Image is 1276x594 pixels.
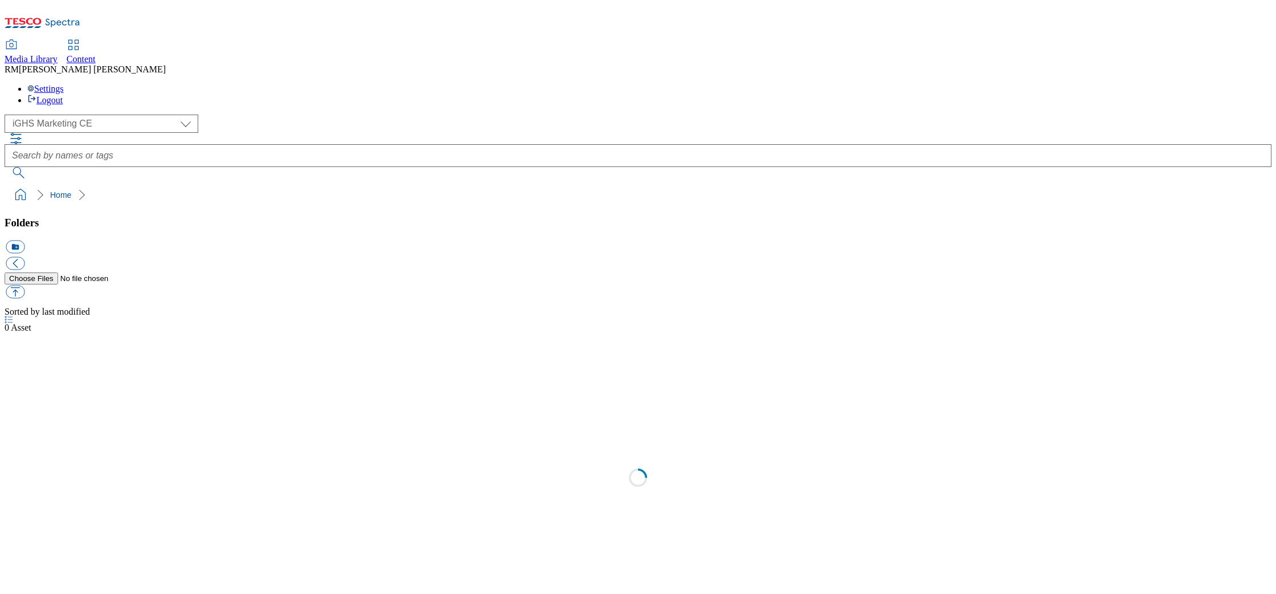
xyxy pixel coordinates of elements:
a: home [11,186,30,204]
span: RM [5,64,19,74]
span: Sorted by last modified [5,307,90,316]
a: Home [50,190,71,200]
h3: Folders [5,217,1271,229]
span: [PERSON_NAME] [PERSON_NAME] [19,64,166,74]
a: Media Library [5,40,58,64]
span: Media Library [5,54,58,64]
a: Logout [27,95,63,105]
input: Search by names or tags [5,144,1271,167]
span: Asset [5,323,31,332]
span: Content [67,54,96,64]
nav: breadcrumb [5,184,1271,206]
a: Settings [27,84,64,93]
span: 0 [5,323,11,332]
a: Content [67,40,96,64]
